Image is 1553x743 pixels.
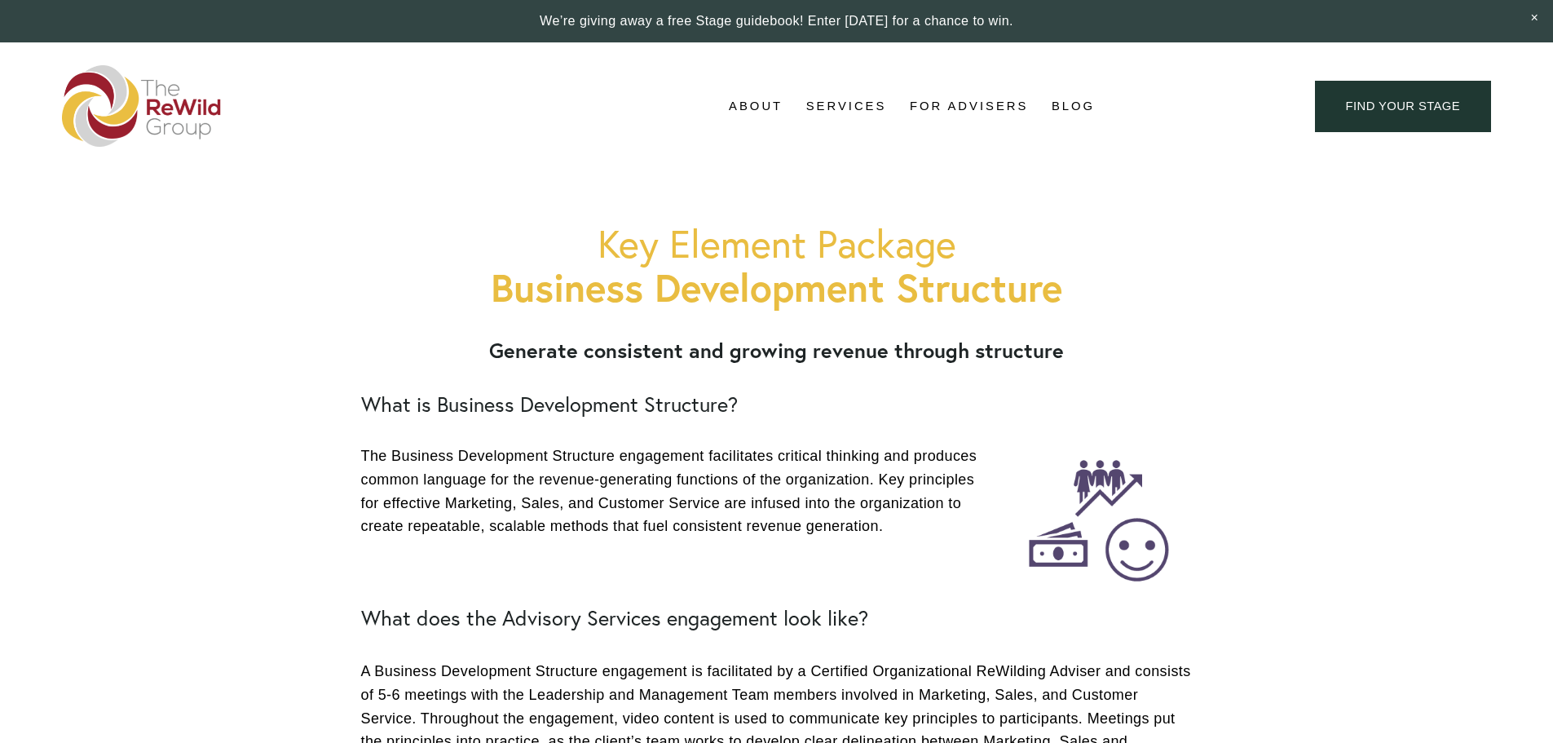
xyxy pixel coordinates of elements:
[806,95,887,119] a: folder dropdown
[489,337,1064,364] strong: Generate consistent and growing revenue through structure
[361,392,1193,417] h2: What is Business Development Structure?
[1052,95,1095,119] a: Blog
[729,95,783,119] a: folder dropdown
[729,95,783,117] span: About
[491,262,1062,312] strong: Business Development Structure
[361,222,1193,309] h1: Key Element Package
[910,95,1028,119] a: For Advisers
[361,444,1193,538] p: The Business Development Structure engagement facilitates critical thinking and produces common l...
[361,606,1193,630] h2: What does the Advisory Services engagement look like?
[1315,81,1491,132] a: find your stage
[62,65,222,147] img: The ReWild Group
[806,95,887,117] span: Services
